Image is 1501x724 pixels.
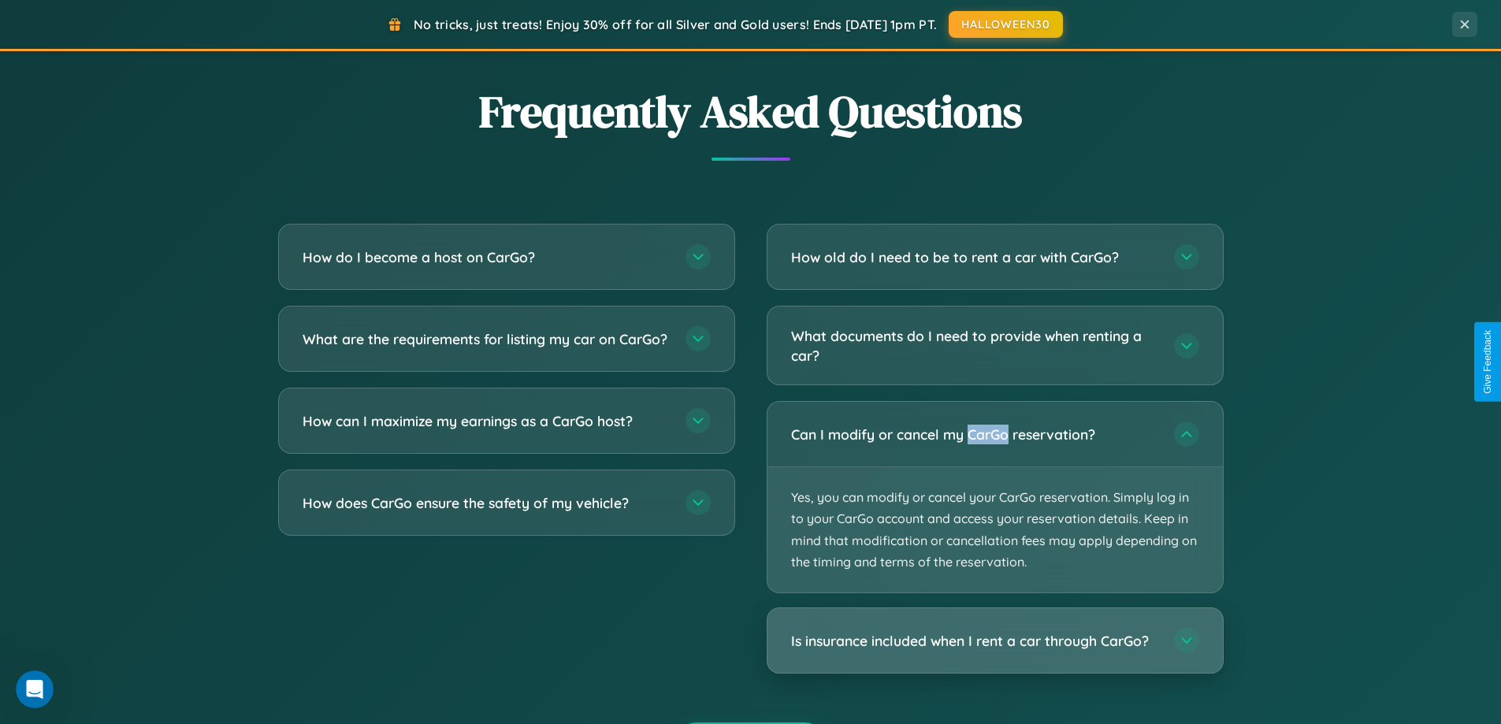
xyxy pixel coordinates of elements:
[303,493,670,513] h3: How does CarGo ensure the safety of my vehicle?
[1482,330,1493,394] div: Give Feedback
[949,11,1063,38] button: HALLOWEEN30
[791,425,1158,444] h3: Can I modify or cancel my CarGo reservation?
[303,247,670,267] h3: How do I become a host on CarGo?
[16,670,54,708] iframe: Intercom live chat
[767,467,1223,592] p: Yes, you can modify or cancel your CarGo reservation. Simply log in to your CarGo account and acc...
[303,411,670,431] h3: How can I maximize my earnings as a CarGo host?
[278,81,1224,142] h2: Frequently Asked Questions
[303,329,670,349] h3: What are the requirements for listing my car on CarGo?
[791,631,1158,651] h3: Is insurance included when I rent a car through CarGo?
[791,326,1158,365] h3: What documents do I need to provide when renting a car?
[791,247,1158,267] h3: How old do I need to be to rent a car with CarGo?
[414,17,937,32] span: No tricks, just treats! Enjoy 30% off for all Silver and Gold users! Ends [DATE] 1pm PT.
